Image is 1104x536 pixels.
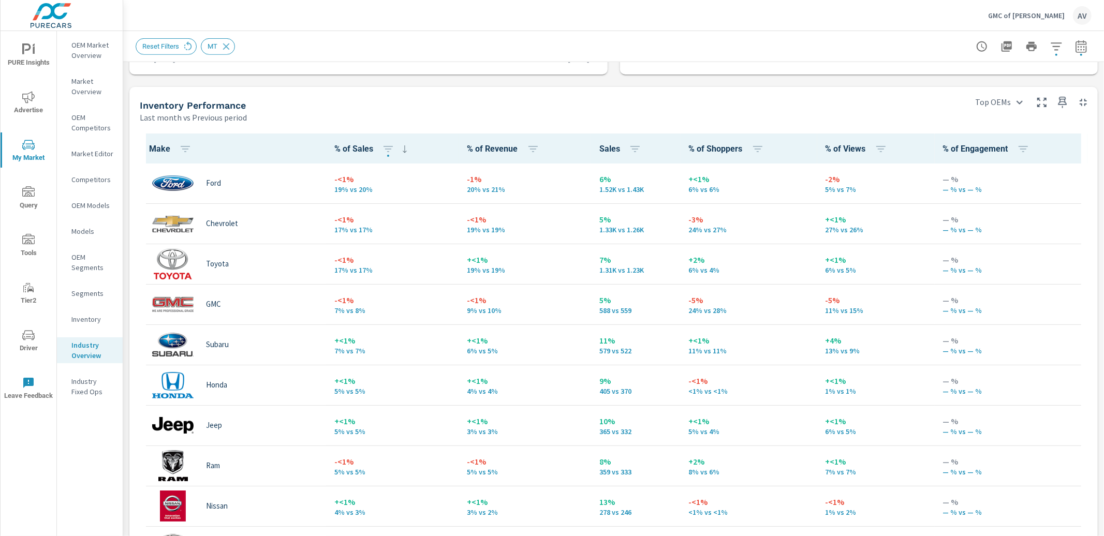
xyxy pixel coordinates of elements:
[467,415,583,427] p: +<1%
[826,415,926,427] p: +<1%
[599,496,672,508] p: 13%
[149,143,196,155] span: Make
[152,490,194,522] img: logo-150.png
[689,415,809,427] p: +<1%
[689,427,809,436] p: 5% vs 4%
[57,286,123,301] div: Segments
[4,139,53,164] span: My Market
[57,249,123,275] div: OEM Segments
[689,173,809,185] p: +<1%
[206,340,229,349] p: Subaru
[467,294,583,306] p: -<1%
[599,455,672,468] p: 8%
[467,143,543,155] span: % of Revenue
[57,311,123,327] div: Inventory
[599,213,672,226] p: 5%
[4,91,53,116] span: Advertise
[1046,36,1067,57] button: Apply Filters
[689,306,809,315] p: 24% vs 28%
[467,254,583,266] p: +<1%
[689,294,809,306] p: -5%
[943,427,1079,436] p: — % vs — %
[152,208,194,239] img: logo-150.png
[152,289,194,320] img: logo-150.png
[826,143,891,155] span: % of Views
[206,461,220,470] p: Ram
[334,173,451,185] p: -<1%
[334,143,411,155] span: % of Sales
[943,185,1079,193] p: — % vs — %
[599,375,672,387] p: 9%
[467,427,583,436] p: 3% vs 3%
[689,226,809,234] p: 24% vs 27%
[826,185,926,193] p: 5% vs 7%
[57,110,123,136] div: OEM Competitors
[334,496,451,508] p: +<1%
[334,415,451,427] p: +<1%
[140,100,246,111] h5: Inventory Performance
[689,347,809,355] p: 11% vs 11%
[4,377,53,402] span: Leave Feedback
[1075,94,1092,111] button: Minimize Widget
[467,226,583,234] p: 19% vs 19%
[71,376,114,397] p: Industry Fixed Ops
[334,213,451,226] p: -<1%
[136,42,185,50] span: Reset Filters
[467,455,583,468] p: -<1%
[334,375,451,387] p: +<1%
[689,455,809,468] p: +2%
[334,387,451,395] p: 5% vs 5%
[152,168,194,199] img: logo-150.png
[689,213,809,226] p: -3%
[826,213,926,226] p: +<1%
[206,380,227,390] p: Honda
[996,36,1017,57] button: "Export Report to PDF"
[943,468,1079,476] p: — % vs — %
[334,226,451,234] p: 17% vs 17%
[57,198,123,213] div: OEM Models
[334,468,451,476] p: 5% vs 5%
[826,266,926,274] p: 6% vs 5%
[334,347,451,355] p: 7% vs 7%
[467,334,583,347] p: +<1%
[71,148,114,159] p: Market Editor
[1,31,56,412] div: nav menu
[467,468,583,476] p: 5% vs 5%
[334,294,451,306] p: -<1%
[826,455,926,468] p: +<1%
[943,143,1034,155] span: % of Engagement
[599,226,672,234] p: 1,330 vs 1,262
[57,37,123,63] div: OEM Market Overview
[71,340,114,361] p: Industry Overview
[969,93,1029,111] div: Top OEMs
[689,496,809,508] p: -<1%
[943,226,1079,234] p: — % vs — %
[152,410,194,441] img: logo-150.png
[943,455,1079,468] p: — %
[826,254,926,266] p: +<1%
[943,415,1079,427] p: — %
[4,329,53,354] span: Driver
[57,374,123,399] div: Industry Fixed Ops
[943,375,1079,387] p: — %
[599,468,672,476] p: 359 vs 333
[467,387,583,395] p: 4% vs 4%
[334,508,451,516] p: 4% vs 3%
[201,38,235,55] div: MT
[826,468,926,476] p: 7% vs 7%
[826,387,926,395] p: 1% vs 1%
[826,306,926,315] p: 11% vs 15%
[206,300,221,309] p: GMC
[988,11,1065,20] p: GMC of [PERSON_NAME]
[689,266,809,274] p: 6% vs 4%
[71,200,114,211] p: OEM Models
[334,455,451,468] p: -<1%
[599,294,672,306] p: 5%
[467,375,583,387] p: +<1%
[943,387,1079,395] p: — % vs — %
[334,427,451,436] p: 5% vs 5%
[599,143,645,155] span: Sales
[152,450,194,481] img: logo-150.png
[71,288,114,299] p: Segments
[689,508,809,516] p: <1% vs <1%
